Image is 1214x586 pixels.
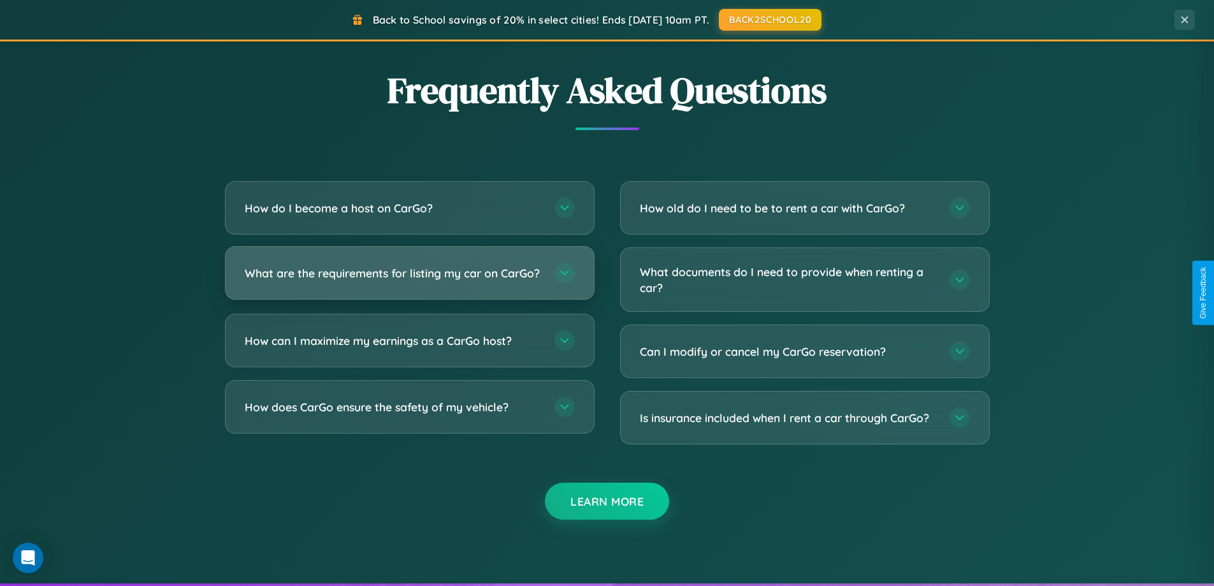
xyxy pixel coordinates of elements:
div: Open Intercom Messenger [13,543,43,573]
h3: How does CarGo ensure the safety of my vehicle? [245,399,542,415]
span: Back to School savings of 20% in select cities! Ends [DATE] 10am PT. [373,13,709,26]
h3: What documents do I need to provide when renting a car? [640,264,937,295]
h3: How do I become a host on CarGo? [245,200,542,216]
h3: Can I modify or cancel my CarGo reservation? [640,344,937,360]
h3: What are the requirements for listing my car on CarGo? [245,265,542,281]
button: Learn More [545,483,669,520]
h3: Is insurance included when I rent a car through CarGo? [640,410,937,426]
h3: How old do I need to be to rent a car with CarGo? [640,200,937,216]
div: Give Feedback [1199,267,1208,319]
button: BACK2SCHOOL20 [719,9,821,31]
h3: How can I maximize my earnings as a CarGo host? [245,333,542,349]
h2: Frequently Asked Questions [225,66,990,115]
